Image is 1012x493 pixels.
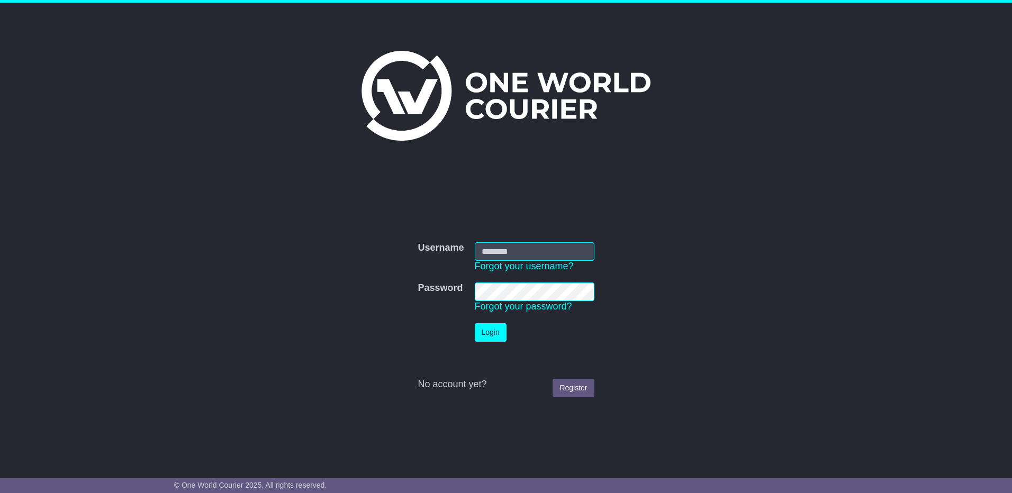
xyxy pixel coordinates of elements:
button: Login [475,323,507,342]
img: One World [362,51,650,141]
span: © One World Courier 2025. All rights reserved. [174,481,327,489]
a: Forgot your password? [475,301,572,312]
label: Password [418,282,463,294]
label: Username [418,242,464,254]
a: Register [553,379,594,397]
div: No account yet? [418,379,594,390]
a: Forgot your username? [475,261,574,271]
